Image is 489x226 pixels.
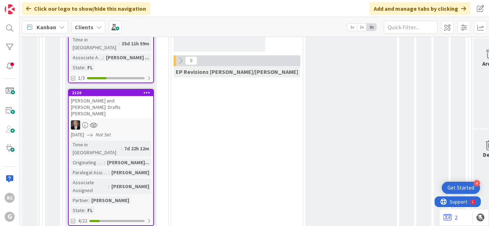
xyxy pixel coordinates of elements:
div: 35d 11h 59m [120,40,151,47]
div: Time in [GEOGRAPHIC_DATA] [71,36,119,51]
span: Kanban [37,23,56,31]
div: State [71,64,84,71]
div: Add and manage tabs by clicking [369,2,470,15]
div: 7d 22h 12m [122,145,151,152]
img: BG [71,120,80,130]
a: 2 [444,213,457,222]
div: Paralegal Assigned [71,169,108,176]
div: 1 [37,3,39,9]
img: Visit kanbanzone.com [5,4,15,14]
div: 4 [474,180,480,186]
div: 2120 [72,90,153,95]
div: Time in [GEOGRAPHIC_DATA] [71,141,121,156]
div: Open Get Started checklist, remaining modules: 4 [442,182,480,194]
a: 2120[PERSON_NAME] and [PERSON_NAME]: Drafts [PERSON_NAME]BG[DATE]Not SetTime in [GEOGRAPHIC_DATA]... [68,89,154,226]
span: : [108,169,110,176]
div: FL [86,206,95,214]
span: : [121,145,122,152]
div: BG [69,120,153,130]
span: : [88,196,89,204]
span: : [104,159,105,166]
span: 1x [347,24,357,31]
div: [PERSON_NAME] and [PERSON_NAME]: Drafts [PERSON_NAME] [69,96,153,118]
span: EP Revisions Brad/Jonas [176,68,298,75]
span: [DATE] [71,131,84,139]
div: 2120 [69,90,153,96]
i: Not Set [96,131,111,138]
span: Support [15,1,33,10]
span: 2x [357,24,367,31]
span: 0 [185,56,197,65]
div: [PERSON_NAME]... [105,159,151,166]
div: Associate Assigned [71,179,108,194]
div: [PERSON_NAME] [110,182,151,190]
span: : [84,206,86,214]
b: Clients [75,24,93,31]
span: 3x [367,24,376,31]
div: State [71,206,84,214]
span: : [84,64,86,71]
div: [PERSON_NAME] ... [104,54,151,61]
div: Click our logo to show/hide this navigation [22,2,150,15]
input: Quick Filter... [384,21,437,34]
div: Associate Assigned [71,54,103,61]
span: : [108,182,110,190]
div: [PERSON_NAME] [110,169,151,176]
span: : [103,54,104,61]
span: 1/3 [78,74,85,82]
div: G [5,212,15,222]
div: Get Started [447,184,474,191]
div: RC [5,193,15,203]
span: : [119,40,120,47]
div: 2120[PERSON_NAME] and [PERSON_NAME]: Drafts [PERSON_NAME] [69,90,153,118]
span: 4/22 [78,217,87,225]
div: [PERSON_NAME] [89,196,131,204]
div: FL [86,64,95,71]
div: Originating Attorney [71,159,104,166]
div: Partner [71,196,88,204]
